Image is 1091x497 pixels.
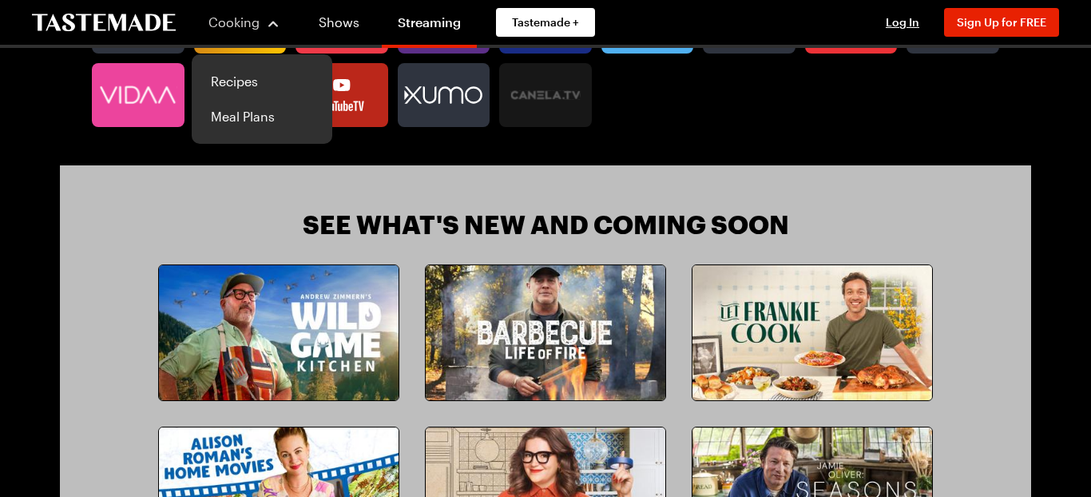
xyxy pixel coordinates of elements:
[32,14,176,32] a: To Tastemade Home Page
[871,14,934,30] button: Log In
[512,14,579,30] span: Tastemade +
[496,8,595,37] a: Tastemade +
[201,64,323,99] a: Recipes
[425,264,666,401] a: Barbecue: Life of Fire
[957,15,1046,29] span: Sign Up for FREE
[944,8,1059,37] button: Sign Up for FREE
[159,265,399,400] img: Andrew Zimmern's Wild Game Kitchen
[201,99,323,134] a: Meal Plans
[208,3,280,42] button: Cooking
[426,265,665,400] img: Barbecue: Life of Fire
[208,14,260,30] span: Cooking
[303,210,789,239] h3: See What's New and Coming Soon
[886,15,919,29] span: Log In
[692,264,933,401] a: Let Frankie Cook
[692,265,932,400] img: Let Frankie Cook
[382,3,477,48] a: Streaming
[192,54,332,144] div: Cooking
[158,264,399,401] a: Andrew Zimmern's Wild Game Kitchen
